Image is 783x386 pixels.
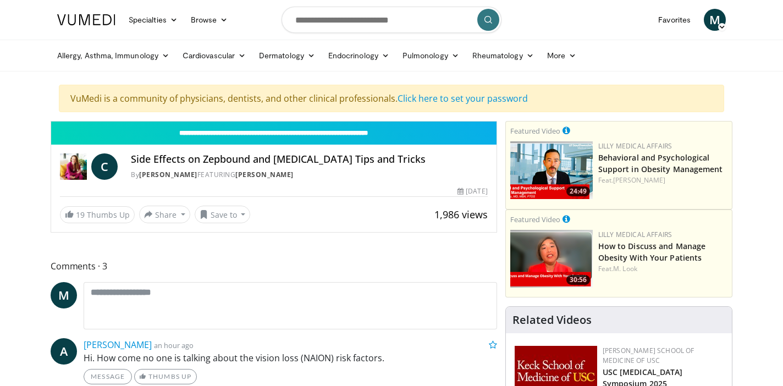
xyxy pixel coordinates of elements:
a: [PERSON_NAME] School of Medicine of USC [603,346,694,365]
span: 1,986 views [434,208,488,221]
a: Allergy, Asthma, Immunology [51,45,176,67]
a: How to Discuss and Manage Obesity With Your Patients [598,241,706,263]
p: Hi. How come no one is talking about the vision loss (NAION) risk factors. [84,351,497,365]
small: Featured Video [510,214,560,224]
div: Feat. [598,264,727,274]
a: More [541,45,583,67]
a: Behavioral and Psychological Support in Obesity Management [598,152,723,174]
button: Save to [195,206,251,223]
span: 19 [76,209,85,220]
small: Featured Video [510,126,560,136]
a: Cardiovascular [176,45,252,67]
span: 24:49 [566,186,590,196]
a: Dermatology [252,45,322,67]
a: 24:49 [510,141,593,199]
img: c98a6a29-1ea0-4bd5-8cf5-4d1e188984a7.png.150x105_q85_crop-smart_upscale.png [510,230,593,288]
a: [PERSON_NAME] [84,339,152,351]
a: [PERSON_NAME] [139,170,197,179]
a: M [51,282,77,308]
button: Share [139,206,190,223]
a: M. Look [613,264,637,273]
a: 19 Thumbs Up [60,206,135,223]
div: By FEATURING [131,170,487,180]
a: Lilly Medical Affairs [598,141,672,151]
img: ba3304f6-7838-4e41-9c0f-2e31ebde6754.png.150x105_q85_crop-smart_upscale.png [510,141,593,199]
a: M [704,9,726,31]
a: Favorites [652,9,697,31]
img: VuMedi Logo [57,14,115,25]
a: Endocrinology [322,45,396,67]
a: Browse [184,9,235,31]
a: [PERSON_NAME] [235,170,294,179]
a: Thumbs Up [134,369,196,384]
h4: Side Effects on Zepbound and [MEDICAL_DATA] Tips and Tricks [131,153,487,166]
h4: Related Videos [512,313,592,327]
a: [PERSON_NAME] [613,175,665,185]
a: Message [84,369,132,384]
div: Feat. [598,175,727,185]
small: an hour ago [154,340,194,350]
input: Search topics, interventions [282,7,501,33]
div: VuMedi is a community of physicians, dentists, and other clinical professionals. [59,85,724,112]
a: C [91,153,118,180]
a: Pulmonology [396,45,466,67]
a: 30:56 [510,230,593,288]
a: Lilly Medical Affairs [598,230,672,239]
img: Dr. Carolynn Francavilla [60,153,87,180]
a: A [51,338,77,365]
span: Comments 3 [51,259,497,273]
a: Specialties [122,9,184,31]
a: Click here to set your password [398,92,528,104]
a: Rheumatology [466,45,541,67]
span: 30:56 [566,275,590,285]
div: [DATE] [457,186,487,196]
